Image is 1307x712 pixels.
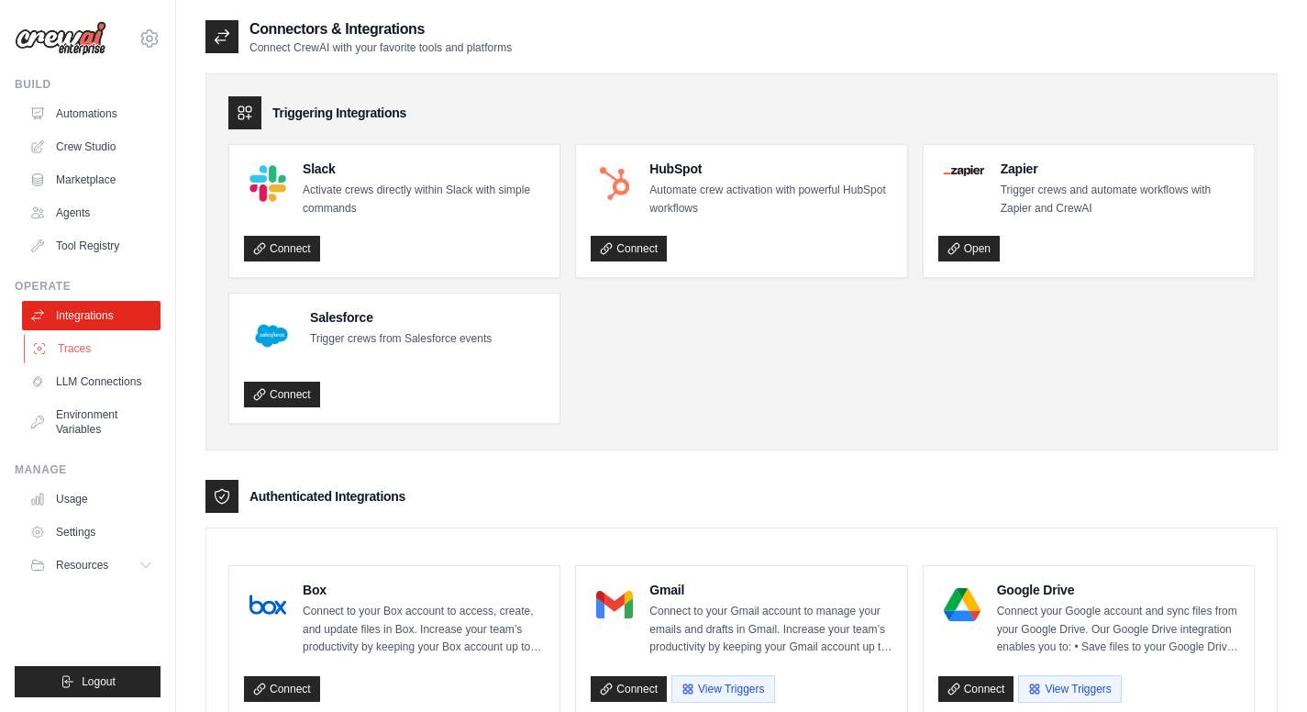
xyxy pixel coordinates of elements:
[249,487,405,506] h3: Authenticated Integrations
[22,517,161,547] a: Settings
[303,160,545,178] h4: Slack
[1018,675,1121,703] button: View Triggers
[249,165,286,202] img: Slack Logo
[649,581,892,599] h4: Gmail
[22,484,161,514] a: Usage
[244,676,320,702] a: Connect
[938,236,1000,261] a: Open
[15,666,161,697] button: Logout
[671,675,774,703] button: View Triggers
[22,231,161,261] a: Tool Registry
[303,581,545,599] h4: Box
[15,279,161,294] div: Operate
[22,198,161,228] a: Agents
[22,400,161,444] a: Environment Variables
[249,586,286,623] img: Box Logo
[15,462,161,477] div: Manage
[944,165,984,176] img: Zapier Logo
[997,581,1239,599] h4: Google Drive
[310,330,492,349] p: Trigger crews from Salesforce events
[591,236,667,261] a: Connect
[249,314,294,358] img: Salesforce Logo
[310,308,492,327] h4: Salesforce
[272,104,406,122] h3: Triggering Integrations
[22,132,161,161] a: Crew Studio
[649,182,892,217] p: Automate crew activation with powerful HubSpot workflows
[249,18,512,40] h2: Connectors & Integrations
[244,382,320,407] a: Connect
[591,676,667,702] a: Connect
[997,603,1239,657] p: Connect your Google account and sync files from your Google Drive. Our Google Drive integration e...
[22,165,161,195] a: Marketplace
[22,301,161,330] a: Integrations
[303,603,545,657] p: Connect to your Box account to access, create, and update files in Box. Increase your team’s prod...
[24,334,162,363] a: Traces
[596,165,633,202] img: HubSpot Logo
[244,236,320,261] a: Connect
[249,40,512,55] p: Connect CrewAI with your favorite tools and platforms
[1001,160,1239,178] h4: Zapier
[303,182,545,217] p: Activate crews directly within Slack with simple commands
[944,586,980,623] img: Google Drive Logo
[649,160,892,178] h4: HubSpot
[56,558,108,573] span: Resources
[938,676,1014,702] a: Connect
[15,21,106,56] img: Logo
[649,603,892,657] p: Connect to your Gmail account to manage your emails and drafts in Gmail. Increase your team’s pro...
[596,586,633,623] img: Gmail Logo
[1001,182,1239,217] p: Trigger crews and automate workflows with Zapier and CrewAI
[22,367,161,396] a: LLM Connections
[82,674,116,689] span: Logout
[15,77,161,92] div: Build
[22,99,161,128] a: Automations
[22,551,161,580] button: Resources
